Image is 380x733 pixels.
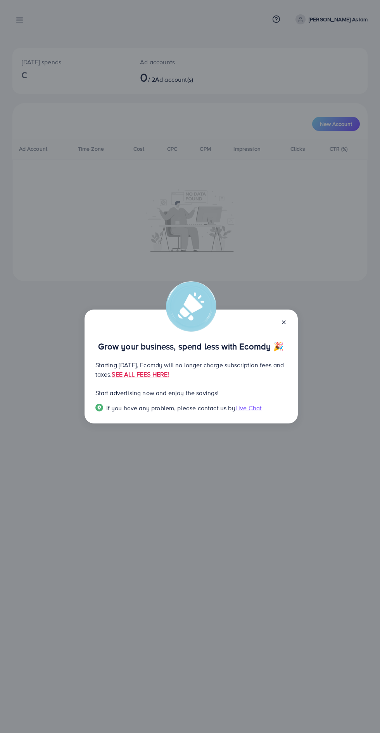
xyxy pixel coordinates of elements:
span: Live Chat [235,404,262,412]
img: Popup guide [95,404,103,411]
p: Starting [DATE], Ecomdy will no longer charge subscription fees and taxes. [95,360,287,379]
span: If you have any problem, please contact us by [106,404,235,412]
a: SEE ALL FEES HERE! [112,370,169,379]
p: Grow your business, spend less with Ecomdy 🎉 [95,342,287,351]
p: Start advertising now and enjoy the savings! [95,388,287,397]
img: alert [166,281,216,332]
